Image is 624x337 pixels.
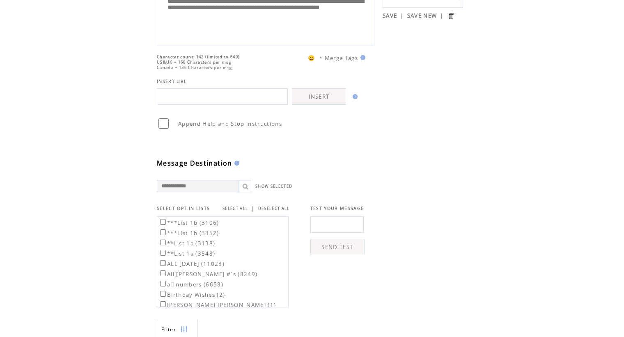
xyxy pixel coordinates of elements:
[157,205,210,211] span: SELECT OPT-IN LISTS
[160,291,166,297] input: Birthday Wishes (2)
[158,250,215,257] label: **List 1a (3548)
[157,78,187,84] span: INSERT URL
[178,120,282,127] span: Append Help and Stop instructions
[158,301,276,309] label: [PERSON_NAME] [PERSON_NAME] (1)
[251,205,255,212] span: |
[160,240,166,245] input: **List 1a (3138)
[310,239,365,255] a: SEND TEST
[157,159,232,168] span: Message Destination
[160,281,166,286] input: all numbers (6658)
[158,260,225,268] label: ALL [DATE] (11028)
[158,291,225,298] label: Birthday Wishes (2)
[160,250,166,256] input: **List 1a (3548)
[160,260,166,266] input: ALL [DATE] (11028)
[161,326,176,333] span: Show filters
[157,54,240,60] span: Character count: 142 (limited to 640)
[158,281,223,288] label: all numbers (6658)
[158,229,219,237] label: ***List 1b (3352)
[158,219,219,226] label: ***List 1b (3106)
[407,12,437,19] a: SAVE NEW
[160,219,166,225] input: ***List 1b (3106)
[157,60,231,65] span: US&UK = 160 Characters per msg
[383,12,397,19] a: SAVE
[255,184,292,189] a: SHOW SELECTED
[223,206,248,211] a: SELECT ALL
[232,161,239,166] img: help.gif
[157,65,232,70] span: Canada = 136 Characters per msg
[160,301,166,307] input: [PERSON_NAME] [PERSON_NAME] (1)
[440,12,443,19] span: |
[158,240,215,247] label: **List 1a (3138)
[400,12,404,19] span: |
[447,12,455,20] input: Submit
[319,54,358,62] span: * Merge Tags
[358,55,365,60] img: help.gif
[308,54,315,62] span: 😀
[310,205,364,211] span: TEST YOUR MESSAGE
[350,94,358,99] img: help.gif
[292,88,346,105] a: INSERT
[258,206,290,211] a: DESELECT ALL
[160,270,166,276] input: All [PERSON_NAME] #`s (8249)
[158,270,257,278] label: All [PERSON_NAME] #`s (8249)
[160,229,166,235] input: ***List 1b (3352)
